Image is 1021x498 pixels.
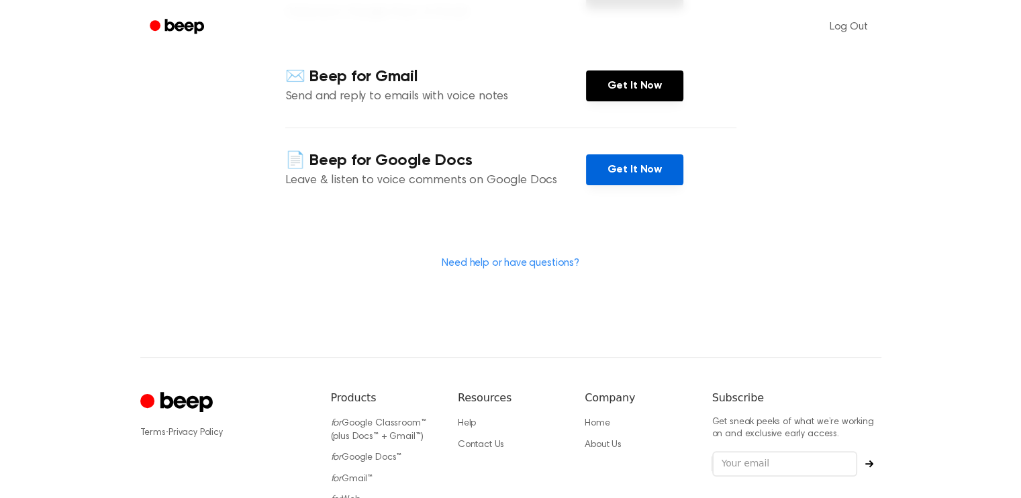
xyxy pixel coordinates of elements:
[140,390,216,416] a: Cruip
[442,258,579,268] a: Need help or have questions?
[458,390,563,406] h6: Resources
[331,419,426,442] a: forGoogle Classroom™ (plus Docs™ + Gmail™)
[331,453,402,462] a: forGoogle Docs™
[285,172,586,190] p: Leave & listen to voice comments on Google Docs
[586,70,683,101] a: Get It Now
[331,475,342,484] i: for
[140,428,166,438] a: Terms
[585,390,690,406] h6: Company
[712,451,857,477] input: Your email
[331,453,342,462] i: for
[168,428,223,438] a: Privacy Policy
[285,150,586,172] h4: 📄 Beep for Google Docs
[285,88,586,106] p: Send and reply to emails with voice notes
[458,419,476,428] a: Help
[585,440,622,450] a: About Us
[585,419,610,428] a: Home
[331,419,342,428] i: for
[586,154,683,185] a: Get It Now
[140,426,309,440] div: ·
[712,417,881,440] p: Get sneak peeks of what we’re working on and exclusive early access.
[712,390,881,406] h6: Subscribe
[857,460,881,468] button: Subscribe
[816,11,881,43] a: Log Out
[331,475,373,484] a: forGmail™
[140,14,216,40] a: Beep
[285,66,586,88] h4: ✉️ Beep for Gmail
[331,390,436,406] h6: Products
[458,440,504,450] a: Contact Us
